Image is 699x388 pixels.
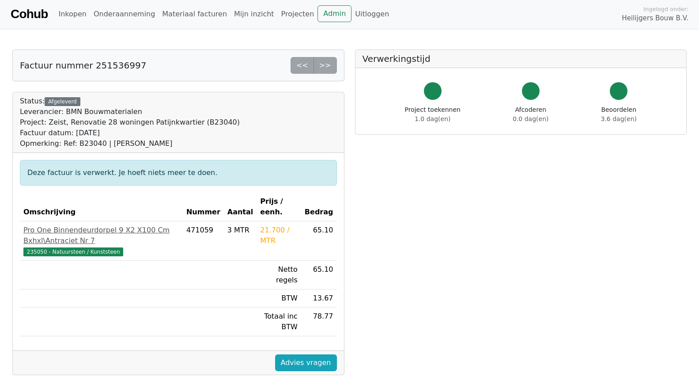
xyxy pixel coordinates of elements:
a: Projecten [278,5,318,23]
a: Pro One Binnendeurdorpel 9 X2 X100 Cm Bxhxl\Antraciet Nr 7235050 - Natuursteen / Kunststeen [23,225,179,257]
span: 0.0 dag(en) [513,115,548,122]
th: Bedrag [301,193,337,221]
span: Heilijgers Bouw B.V. [622,13,688,23]
h5: Verwerkingstijd [363,53,680,64]
a: Uitloggen [351,5,393,23]
td: Totaal inc BTW [257,308,301,336]
div: Leverancier: BMN Bouwmaterialen [20,107,240,117]
a: Admin [317,5,351,22]
div: Status: [20,96,240,149]
div: Beoordelen [601,105,637,124]
td: 65.10 [301,261,337,289]
a: Cohub [11,4,48,25]
th: Aantal [224,193,257,221]
div: Project toekennen [405,105,461,124]
td: 78.77 [301,308,337,336]
td: 65.10 [301,221,337,261]
span: Ingelogd onder: [643,5,688,13]
div: Opmerking: Ref: B23040 | [PERSON_NAME] [20,138,240,149]
h5: Factuur nummer 251536997 [20,60,146,71]
div: Afcoderen [513,105,548,124]
th: Prijs / eenh. [257,193,301,221]
td: 13.67 [301,289,337,308]
a: Mijn inzicht [230,5,278,23]
div: 3 MTR [227,225,253,236]
a: Onderaanneming [90,5,159,23]
span: 3.6 dag(en) [601,115,637,122]
div: 21.700 / MTR [260,225,298,246]
div: Project: Zeist, Renovatie 28 woningen Patijnkwartier (B23040) [20,117,240,128]
td: BTW [257,289,301,308]
td: 471059 [183,221,224,261]
span: 235050 - Natuursteen / Kunststeen [23,247,123,256]
th: Omschrijving [20,193,183,221]
td: Netto regels [257,261,301,289]
div: Factuur datum: [DATE] [20,128,240,138]
span: 1.0 dag(en) [415,115,450,122]
th: Nummer [183,193,224,221]
a: Materiaal facturen [159,5,230,23]
div: Deze factuur is verwerkt. Je hoeft niets meer te doen. [20,160,337,186]
div: Afgeleverd [45,97,80,106]
div: Pro One Binnendeurdorpel 9 X2 X100 Cm Bxhxl\Antraciet Nr 7 [23,225,179,246]
a: Inkopen [55,5,90,23]
a: Advies vragen [275,354,337,371]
